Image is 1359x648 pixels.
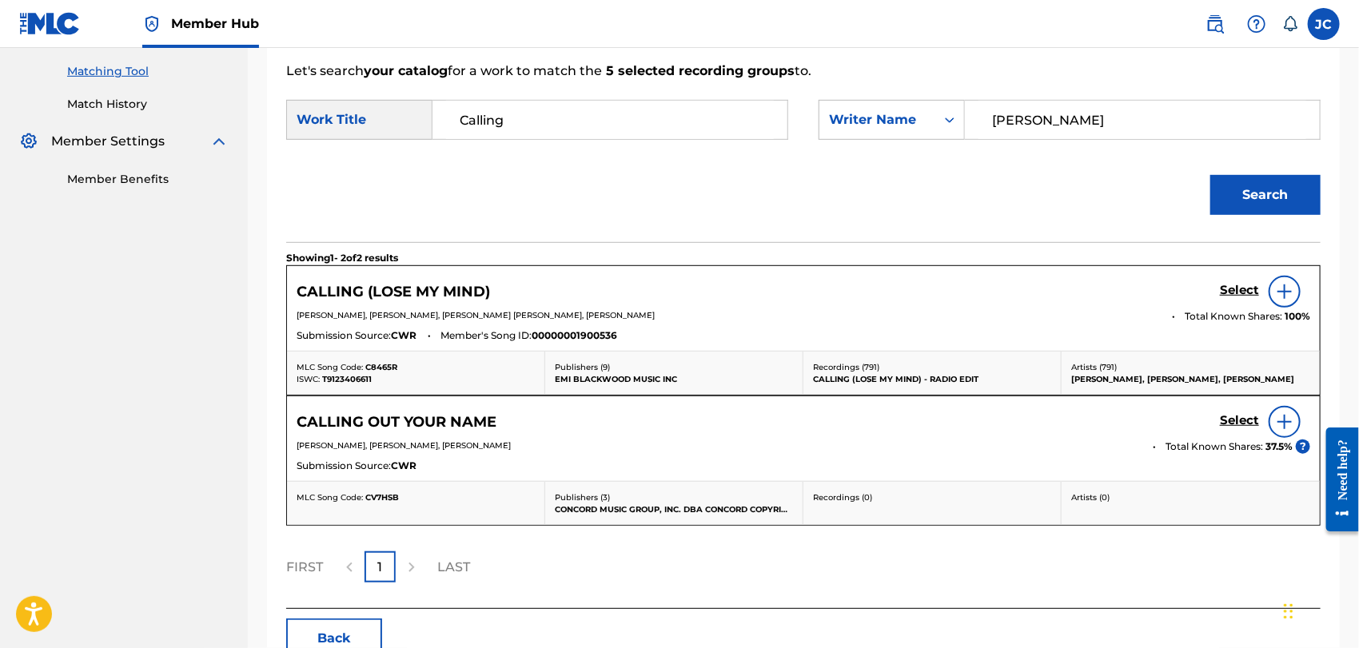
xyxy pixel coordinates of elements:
span: [PERSON_NAME], [PERSON_NAME], [PERSON_NAME] [PERSON_NAME], [PERSON_NAME] [297,310,655,320]
a: Matching Tool [67,63,229,80]
p: Artists ( 791 ) [1071,361,1310,373]
span: 00000001900536 [532,328,617,343]
a: Match History [67,96,229,113]
strong: your catalog [364,63,448,78]
div: Help [1241,8,1273,40]
p: Artists ( 0 ) [1071,491,1310,503]
p: [PERSON_NAME], [PERSON_NAME], [PERSON_NAME] [1071,373,1310,385]
span: MLC Song Code: [297,362,363,372]
span: Member's Song ID: [440,328,532,343]
strong: 5 selected recording groups [602,63,795,78]
p: FIRST [286,558,323,577]
span: ? [1296,439,1310,454]
button: Search [1210,175,1321,215]
h5: CALLING (LOSE MY MIND) [297,283,490,301]
h5: CALLING OUT YOUR NAME [297,413,496,431]
img: Top Rightsholder [142,14,161,34]
span: Total Known Shares: [1166,439,1265,454]
h5: Select [1220,413,1259,428]
p: CONCORD MUSIC GROUP, INC. DBA CONCORD COPYRIGHTS [555,503,793,515]
span: ISWC: [297,374,320,384]
form: Search Form [286,81,1321,242]
a: Public Search [1199,8,1231,40]
div: User Menu [1308,8,1340,40]
span: Total Known Shares: [1185,309,1285,324]
p: Let's search for a work to match the to. [286,62,1321,81]
span: [PERSON_NAME], [PERSON_NAME], [PERSON_NAME] [297,440,511,451]
p: Showing 1 - 2 of 2 results [286,251,398,265]
span: CV7HSB [365,492,399,503]
p: Publishers ( 9 ) [555,361,793,373]
span: CWR [391,328,416,343]
span: CWR [391,459,416,473]
p: EMI BLACKWOOD MUSIC INC [555,373,793,385]
p: LAST [437,558,470,577]
img: MLC Logo [19,12,81,35]
span: T9123406611 [322,374,372,384]
div: Drag [1284,587,1293,635]
span: C8465R [365,362,397,372]
a: Member Benefits [67,171,229,188]
img: info [1275,282,1294,301]
div: Notifications [1282,16,1298,32]
p: Recordings ( 791 ) [813,361,1051,373]
img: info [1275,412,1294,431]
span: MLC Song Code: [297,492,363,503]
span: 37.5 % [1265,439,1293,454]
img: search [1206,14,1225,34]
img: Member Settings [19,132,38,151]
iframe: Resource Center [1314,415,1359,543]
span: Member Settings [51,132,165,151]
span: Submission Source: [297,459,391,473]
span: Submission Source: [297,328,391,343]
img: expand [209,132,229,151]
span: Member Hub [171,14,259,33]
p: CALLING (LOSE MY MIND) - RADIO EDIT [813,373,1051,385]
div: Writer Name [829,110,926,129]
span: 100 % [1285,309,1310,324]
iframe: Chat Widget [1279,571,1359,648]
p: Recordings ( 0 ) [813,491,1051,503]
img: help [1247,14,1266,34]
h5: Select [1220,283,1259,298]
p: 1 [378,558,383,577]
p: Publishers ( 3 ) [555,491,793,503]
